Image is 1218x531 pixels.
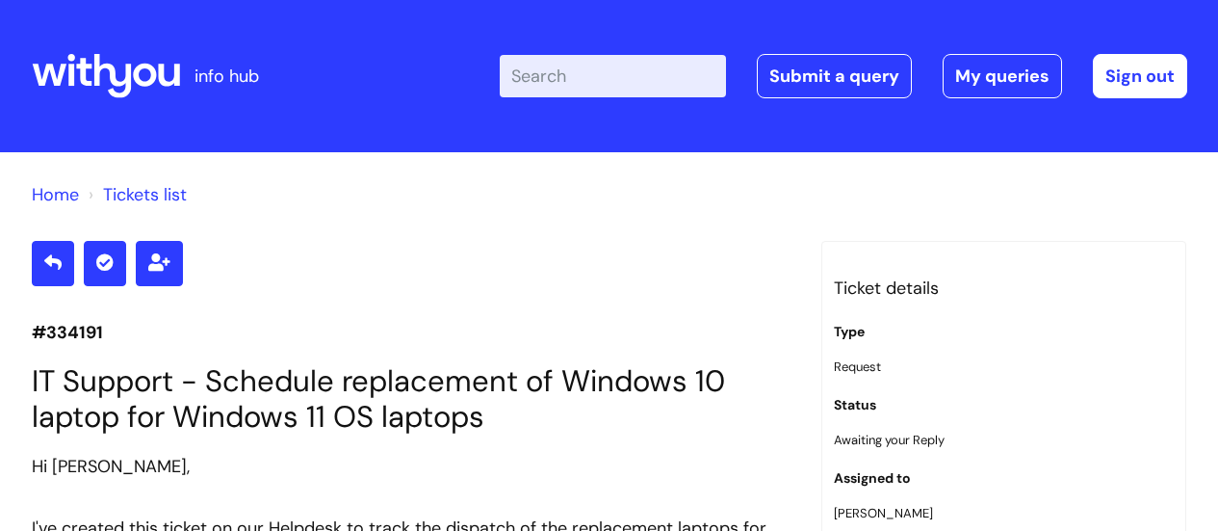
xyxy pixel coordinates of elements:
h3: Ticket details [834,273,1175,304]
label: Type [834,324,865,340]
a: Submit a query [757,54,912,98]
a: My queries [943,54,1062,98]
a: Sign out [1093,54,1187,98]
li: Tickets list [84,179,187,210]
p: [PERSON_NAME] [834,502,1175,524]
h1: IT Support - Schedule replacement of Windows 10 laptop for Windows 11 OS laptops [32,363,792,435]
label: Status [834,397,876,413]
a: Tickets list [103,183,187,206]
p: #334191 [32,317,792,348]
p: Request [834,356,1175,378]
div: Hi [PERSON_NAME], [32,451,792,482]
p: Awaiting your Reply [834,429,1175,451]
a: Home [32,183,79,206]
div: | - [500,54,1187,98]
p: info hub [194,61,259,92]
input: Search [500,55,726,97]
label: Assigned to [834,470,911,487]
li: Solution home [32,179,79,210]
